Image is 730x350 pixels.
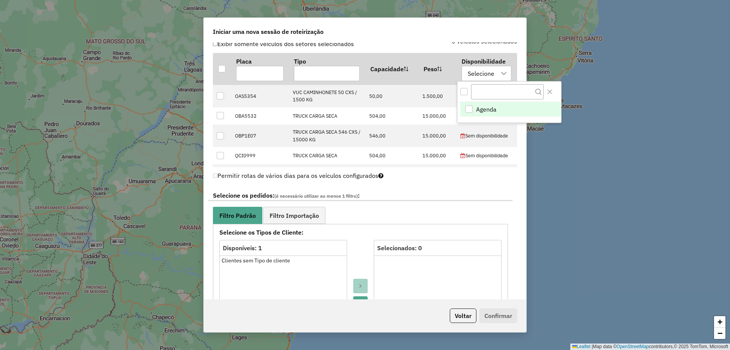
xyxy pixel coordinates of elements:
[717,328,722,338] span: −
[275,193,358,199] span: (é necessário utilizar ao menos 1 filtro)
[231,85,289,107] td: OAS5354
[465,66,497,81] div: Selecione
[365,125,418,147] td: 546,00
[219,213,256,219] span: Filtro Padrão
[460,102,561,117] li: Agenda
[460,88,468,95] div: All items unselected
[418,164,456,181] td: 12.370,00
[289,107,365,125] td: TRUCK CARGA SECA
[450,308,476,323] button: Voltar
[231,147,289,164] td: QCI0999
[213,27,324,36] span: Iniciar uma nova sessão de roteirização
[213,173,217,178] input: Permitir rotas de vários dias para os veículos configurados
[460,153,465,158] i: 'Roteirizador.NaoPossuiAgenda' | translate
[353,296,368,311] button: Move All to Target
[617,344,649,349] a: OpenStreetMap
[418,53,456,85] th: Peso
[365,164,418,181] td: 420,00
[289,147,365,164] td: TRUCK CARGA SECA
[476,105,497,114] span: Agenda
[215,228,506,237] strong: Selecione os Tipos de Cliente:
[460,132,513,139] div: Sem disponibilidade
[570,344,730,350] div: Map data © contributors,© 2025 TomTom, Microsoft
[289,164,365,181] td: TRUCK BAIADO
[592,344,593,349] span: |
[365,147,418,164] td: 504,00
[289,53,365,85] th: Tipo
[377,243,498,253] div: Selecionados: 0
[714,316,725,328] a: Zoom in
[378,173,384,179] i: Selecione pelo menos um veículo
[231,125,289,147] td: OBP1E07
[289,85,365,107] td: VUC CAMINHONETE 50 CXS / 1500 KG
[365,85,418,107] td: 50,00
[460,152,513,159] div: Sem disponibilidade
[213,37,354,51] label: Exibir somente veículos dos setores selecionados
[418,125,456,147] td: 15.000,00
[208,191,513,201] label: Selecione os pedidos: :
[717,317,722,326] span: +
[365,53,418,85] th: Capacidade
[418,107,456,125] td: 15.000,00
[572,344,590,349] a: Leaflet
[460,134,465,139] i: 'Roteirizador.NaoPossuiAgenda' | translate
[714,328,725,339] a: Zoom out
[365,107,418,125] td: 504,00
[544,86,556,98] button: Close
[270,213,319,219] span: Filtro Importação
[457,102,561,117] ul: Option List
[213,168,384,183] label: Permitir rotas de vários dias para os veículos configurados
[213,42,217,46] input: Exibir somente veículos dos setores selecionados
[418,85,456,107] td: 1.500,00
[222,257,345,265] div: Clientes sem Tipo de cliente
[418,147,456,164] td: 15.000,00
[231,164,289,181] td: QCI2780
[456,53,517,85] th: Disponibilidade
[231,107,289,125] td: OBA5532
[231,53,289,85] th: Placa
[223,243,344,253] div: Disponíveis: 1
[289,125,365,147] td: TRUCK CARGA SECA 546 CXS / 15000 KG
